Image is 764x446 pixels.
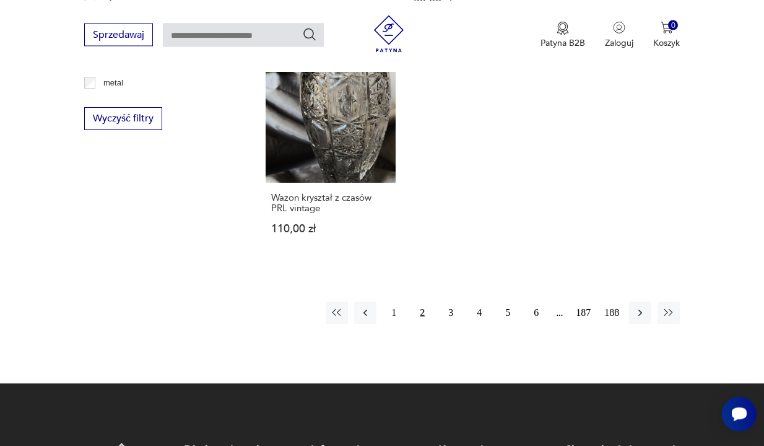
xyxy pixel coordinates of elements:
button: Sprzedawaj [84,23,153,46]
img: Ikonka użytkownika [613,21,625,33]
p: metal [103,76,123,90]
div: 0 [668,20,679,30]
img: Ikona koszyka [661,21,673,33]
button: Patyna B2B [540,21,585,48]
p: porcelana [103,94,139,107]
button: 188 [601,302,623,324]
a: Ikona medaluPatyna B2B [540,21,585,48]
button: 2 [411,302,433,324]
a: Sprzedawaj [84,31,153,40]
p: Patyna B2B [540,37,585,48]
p: 110,00 zł [271,224,390,234]
button: 5 [497,302,519,324]
button: 187 [572,302,594,324]
button: 6 [525,302,547,324]
button: 0Koszyk [653,21,680,48]
button: Zaloguj [605,21,633,48]
button: Szukaj [302,27,317,42]
p: Zaloguj [605,37,633,48]
button: 1 [383,302,405,324]
a: Wazon kryształ z czasów PRL vintageWazon kryształ z czasów PRL vintage110,00 zł [266,53,396,258]
button: Wyczyść filtry [84,107,162,130]
h3: Wazon kryształ z czasów PRL vintage [271,193,390,214]
iframe: Smartsupp widget button [722,396,757,431]
img: Patyna - sklep z meblami i dekoracjami vintage [370,15,407,52]
img: Ikona medalu [557,21,569,35]
p: Koszyk [653,37,680,48]
button: 4 [468,302,490,324]
button: 3 [440,302,462,324]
